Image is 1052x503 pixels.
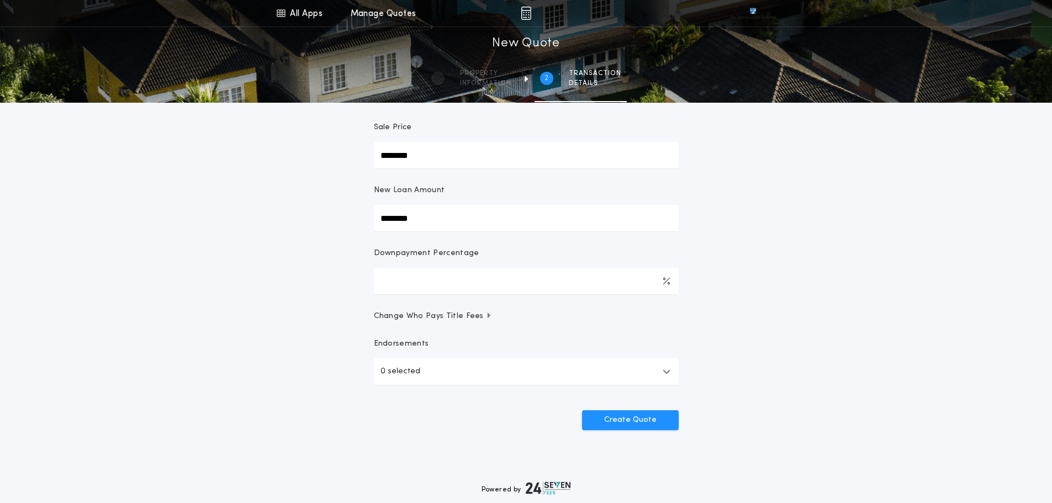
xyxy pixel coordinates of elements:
div: Powered by [482,481,571,495]
span: details [569,79,621,88]
span: Property [460,69,511,78]
input: Downpayment Percentage [374,268,679,294]
input: New Loan Amount [374,205,679,231]
h1: New Quote [492,35,559,52]
p: Sale Price [374,122,412,133]
p: Endorsements [374,338,679,350]
p: 0 selected [380,365,420,378]
h2: 2 [544,74,548,83]
p: New Loan Amount [374,185,445,196]
span: information [460,79,511,88]
img: img [521,7,531,20]
button: Change Who Pays Title Fees [374,311,679,322]
p: Downpayment Percentage [374,248,479,259]
span: Change Who Pays Title Fees [374,311,493,322]
button: 0 selected [374,358,679,385]
img: logo [526,481,571,495]
span: Transaction [569,69,621,78]
img: vs-icon [729,8,776,19]
button: Create Quote [582,410,679,430]
input: Sale Price [374,142,679,168]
